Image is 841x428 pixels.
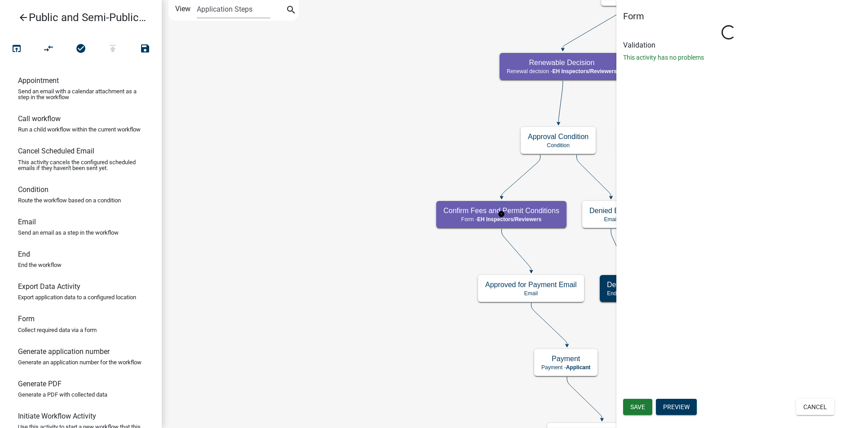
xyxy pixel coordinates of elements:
[129,39,161,59] button: Save
[623,41,834,49] h6: Validation
[18,230,119,236] p: Send an email as a step in the workflow
[107,43,118,56] i: publish
[18,147,94,155] h6: Cancel Scheduled Email
[18,218,36,226] h6: Email
[18,250,30,258] h6: End
[18,12,29,25] i: arrow_back
[623,11,834,22] h5: Form
[607,280,645,289] h5: Denied End
[623,53,834,62] p: This activity has no problems
[18,282,80,291] h6: Export Data Activity
[284,4,298,18] button: search
[566,364,591,371] span: Applicant
[75,43,86,56] i: check_circle
[541,364,590,371] p: Payment -
[65,39,97,59] button: No problems
[18,159,144,171] p: This activity cancels the configured scheduled emails if they haven't been sent yet.
[18,197,121,203] p: Route the workflow based on a condition
[18,327,97,333] p: Collect required data via a form
[18,294,136,300] p: Export application data to a configured location
[630,403,645,411] span: Save
[485,290,577,297] p: Email
[140,43,150,56] i: save
[443,206,559,215] h5: Confirm Fees and Permit Conditions
[32,39,65,59] button: Auto Layout
[18,262,62,268] p: End the workflow
[0,39,33,59] button: Test Workflow
[18,380,62,388] h6: Generate PDF
[528,142,589,148] p: Condition
[552,68,616,74] span: EH Inspectors/Reviewers
[18,412,96,420] h6: Initiate Workflow Activity
[18,127,141,132] p: Run a child workflow within the current workflow
[528,132,589,141] h5: Approval Condition
[589,216,632,223] p: Email
[18,185,49,194] h6: Condition
[507,58,617,67] h5: Renewable Decision
[477,216,541,223] span: EH Inspectors/Reviewers
[18,114,61,123] h6: Call workflow
[0,39,161,61] div: Workflow actions
[443,216,559,223] p: Form -
[7,7,147,28] a: Public and Semi-Public Swimming Pool Permit
[18,76,59,85] h6: Appointment
[623,399,652,415] button: Save
[796,399,834,415] button: Cancel
[485,280,577,289] h5: Approved for Payment Email
[589,206,632,215] h5: Denied Email
[507,68,617,74] p: Renewal decision -
[11,43,22,56] i: open_in_browser
[656,399,697,415] button: Preview
[18,88,144,100] p: Send an email with a calendar attachment as a step in the workflow
[44,43,54,56] i: compare_arrows
[18,347,110,356] h6: Generate application number
[607,290,645,297] p: End -
[18,314,35,323] h6: Form
[541,354,590,363] h5: Payment
[18,359,142,365] p: Generate an application number for the workflow
[286,4,297,17] i: search
[18,392,107,397] p: Generate a PDF with collected data
[97,39,129,59] button: Publish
